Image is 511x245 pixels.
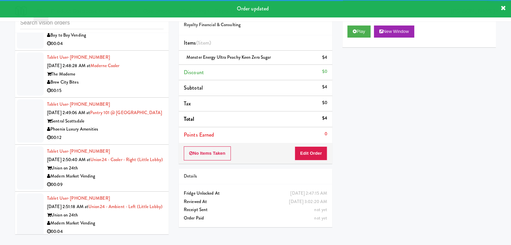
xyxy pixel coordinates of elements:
[184,39,211,47] span: Items
[47,203,88,210] span: [DATE] 2:51:18 AM at
[314,206,327,213] span: not yet
[47,172,164,181] div: Modern Market Vending
[47,134,164,142] div: 00:12
[237,5,269,12] span: Order updated
[47,125,164,134] div: Phoenix Luxury Amenities
[47,195,110,201] a: Tablet User· [PHONE_NUMBER]
[47,87,164,95] div: 00:15
[314,215,327,221] span: not yet
[184,68,204,76] span: Discount
[47,54,110,60] a: Tablet User· [PHONE_NUMBER]
[347,26,371,38] button: Play
[90,62,119,69] a: Moderne Cooler
[184,100,191,107] span: Tax
[20,17,164,29] input: Search vision orders
[68,148,110,154] span: · [PHONE_NUMBER]
[47,148,110,154] a: Tablet User· [PHONE_NUMBER]
[290,189,327,198] div: [DATE] 2:47:15 AM
[184,189,327,198] div: Fridge Unlocked At
[184,214,327,223] div: Order Paid
[186,54,271,60] span: Monster Energy Ultra Peachy Keen Zero Sugar
[15,192,169,239] li: Tablet User· [PHONE_NUMBER][DATE] 2:51:18 AM atUnion24 - Ambient - Left (Little Lobby)Union on 24...
[90,109,162,116] a: Pantry 101 @ [GEOGRAPHIC_DATA]
[90,156,163,163] a: Union24 - Cooler - Right (Little Lobby)
[47,156,90,163] span: [DATE] 2:50:40 AM at
[184,172,327,181] div: Details
[47,62,90,69] span: [DATE] 2:48:28 AM at
[47,219,164,228] div: Modern Market Vending
[47,164,164,173] div: Union on 24th
[200,39,209,47] ng-pluralize: item
[15,51,169,98] li: Tablet User· [PHONE_NUMBER][DATE] 2:48:28 AM atModerne CoolerThe ModerneBrew City Bites00:15
[47,211,164,219] div: Union on 24th
[184,146,231,160] button: No Items Taken
[289,198,327,206] div: [DATE] 3:02:20 AM
[15,98,169,145] li: Tablet User· [PHONE_NUMBER][DATE] 2:49:06 AM atPantry 101 @ [GEOGRAPHIC_DATA]Sentral ScottsdalePh...
[47,117,164,126] div: Sentral Scottsdale
[184,115,195,123] span: Total
[47,40,164,48] div: 00:04
[184,84,203,92] span: Subtotal
[184,206,327,214] div: Receipt Sent
[196,39,211,47] span: (1 )
[322,99,327,107] div: $0
[47,70,164,79] div: The Moderne
[322,114,327,122] div: $4
[47,31,164,40] div: Bay to Bay Vending
[325,130,327,138] div: 0
[322,67,327,76] div: $0
[47,109,90,116] span: [DATE] 2:49:06 AM at
[47,181,164,189] div: 00:09
[184,131,214,139] span: Points Earned
[374,26,414,38] button: New Window
[47,78,164,87] div: Brew City Bites
[322,53,327,62] div: $4
[88,203,163,210] a: Union24 - Ambient - Left (Little Lobby)
[15,145,169,192] li: Tablet User· [PHONE_NUMBER][DATE] 2:50:40 AM atUnion24 - Cooler - Right (Little Lobby)Union on 24...
[295,146,327,160] button: Edit Order
[184,22,327,28] h5: Royalty Financial & Consulting
[68,195,110,201] span: · [PHONE_NUMBER]
[47,101,110,107] a: Tablet User· [PHONE_NUMBER]
[68,54,110,60] span: · [PHONE_NUMBER]
[322,83,327,91] div: $4
[68,101,110,107] span: · [PHONE_NUMBER]
[47,228,164,236] div: 00:04
[184,198,327,206] div: Reviewed At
